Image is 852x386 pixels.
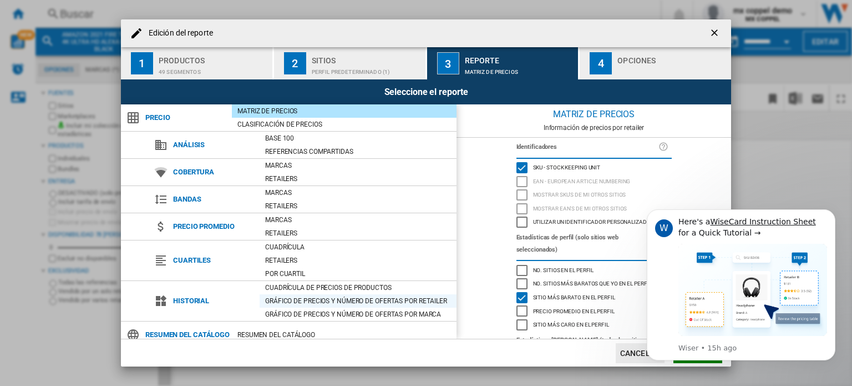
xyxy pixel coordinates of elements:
[260,228,457,239] div: Retailers
[457,104,731,124] div: Matriz de precios
[457,124,731,132] div: Información de precios por retailer
[516,290,672,304] md-checkbox: Sitio más barato en el perfil
[168,137,260,153] span: Análisis
[260,242,457,253] div: Cuadrícula
[168,293,260,309] span: Historial
[168,164,260,180] span: Cobertura
[516,141,658,153] label: Identificadores
[580,47,731,79] button: 4 Opciones
[312,63,421,75] div: Perfil predeterminado (1)
[427,47,580,79] button: 3 Reporte Matriz de precios
[533,265,594,273] span: No. sitios en el perfil
[312,52,421,63] div: Sitios
[533,279,652,287] span: No. sitios más baratos que yo en el perfil
[516,318,672,332] md-checkbox: Sitio más caro en el perfil
[465,63,574,75] div: Matriz de precios
[516,215,672,229] md-checkbox: Utilizar un identificador personalizado
[260,146,457,157] div: Referencias compartidas
[617,52,727,63] div: Opciones
[274,47,427,79] button: 2 Sitios Perfil predeterminado (1)
[260,268,457,279] div: Por cuartil
[516,161,672,175] md-checkbox: SKU - Stock Keeping Unit
[140,327,232,343] span: Resumen del catálogo
[516,304,672,318] md-checkbox: Precio promedio en el perfil
[590,52,612,74] div: 4
[260,214,457,225] div: Marcas
[516,277,672,291] md-checkbox: No. sitios más baratos que yo en el perfil
[260,295,457,307] div: Gráfico de precios y número de ofertas por retailer
[121,47,273,79] button: 1 Productos 49 segmentos
[232,329,457,340] div: Resumen del catálogo
[260,282,457,293] div: Cuadrícula de precios de productos
[533,320,609,328] span: Sitio más caro en el perfil
[516,174,672,188] md-checkbox: EAN - European Article Numbering
[260,160,457,171] div: Marcas
[121,79,731,104] div: Seleccione el reporte
[533,190,626,198] span: Mostrar SKU'S de mi otros sitios
[516,188,672,202] md-checkbox: Mostrar SKU'S de mi otros sitios
[260,309,457,320] div: Gráfico de precios y número de ofertas por marca
[704,22,727,44] button: getI18NText('BUTTONS.CLOSE_DIALOG')
[533,177,631,184] span: EAN - European Article Numbering
[260,255,457,266] div: Retailers
[159,52,268,63] div: Productos
[260,187,457,198] div: Marcas
[437,52,459,74] div: 3
[140,110,232,126] span: Precio
[516,263,672,277] md-checkbox: No. sitios en el perfil
[465,52,574,63] div: Reporte
[260,173,457,184] div: Retailers
[533,204,627,212] span: Mostrar EAN's de mi otros sitios
[260,200,457,212] div: Retailers
[168,253,260,268] span: Cuartiles
[533,217,651,225] span: Utilizar un identificador personalizado
[616,343,665,363] button: Cancelar
[168,192,260,207] span: Bandas
[533,307,615,314] span: Precio promedio en el perfil
[709,27,722,41] ng-md-icon: getI18NText('BUTTONS.CLOSE_DIALOG')
[516,232,658,256] label: Estadísticas de perfil (solo sitios web seleccionados)
[232,119,457,130] div: Clasificación de precios
[232,106,457,117] div: Matriz de precios
[168,219,260,234] span: Precio promedio
[533,293,615,300] span: Sitio más barato en el perfil
[260,133,457,144] div: Base 100
[533,163,601,171] span: SKU - Stock Keeping Unit
[284,52,306,74] div: 2
[131,52,153,74] div: 1
[516,334,658,359] label: Estadísticas [PERSON_NAME] (todos los sitios web)
[516,202,672,215] md-checkbox: Mostrar EAN's de mi otros sitios
[159,63,268,75] div: 49 segmentos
